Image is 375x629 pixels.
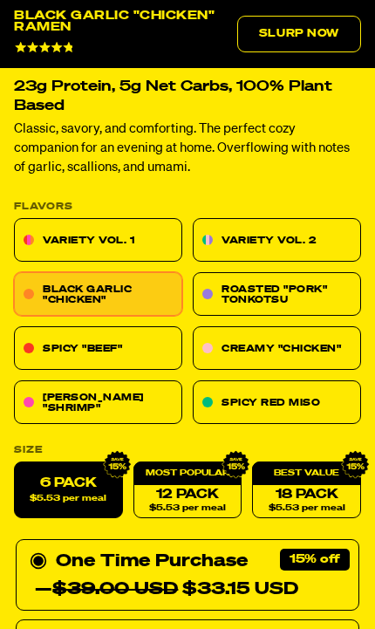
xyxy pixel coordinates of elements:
[193,219,361,263] a: Variety Vol. 2
[52,581,178,598] del: $39.00 USD
[14,219,182,263] a: Variety Vol. 1
[14,202,361,212] p: Flavors
[133,462,242,519] a: 12 Pack$5.53 per meal
[237,16,361,52] a: Slurp Now
[14,120,361,178] p: Classic, savory, and comforting. The perfect cozy companion for an evening at home. Overflowing w...
[30,548,345,604] div: One Time Purchase
[222,451,250,479] img: IMG_9632.png
[269,503,345,513] span: $5.53 per meal
[193,381,361,425] a: Spicy Red Miso
[14,79,361,117] h2: 23g Protein, 5g Net Carbs, 100% Plant Based
[149,503,226,513] span: $5.53 per meal
[14,381,182,425] a: [PERSON_NAME] "Shrimp"
[14,273,182,317] a: Black Garlic "Chicken"
[193,273,361,317] a: Roasted "Pork" Tonkotsu
[14,462,123,519] label: 6 Pack
[193,327,361,371] a: Creamy "Chicken"
[14,446,361,455] label: Size
[14,327,182,371] a: Spicy "Beef"
[14,10,237,33] div: Black Garlic "Chicken" Ramen
[341,451,369,479] img: IMG_9632.png
[30,495,106,504] span: $5.53 per meal
[252,462,361,519] a: 18 Pack$5.53 per meal
[103,451,131,479] img: IMG_9632.png
[81,44,140,54] span: 607 Reviews
[35,576,298,604] div: — $33.15 USD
